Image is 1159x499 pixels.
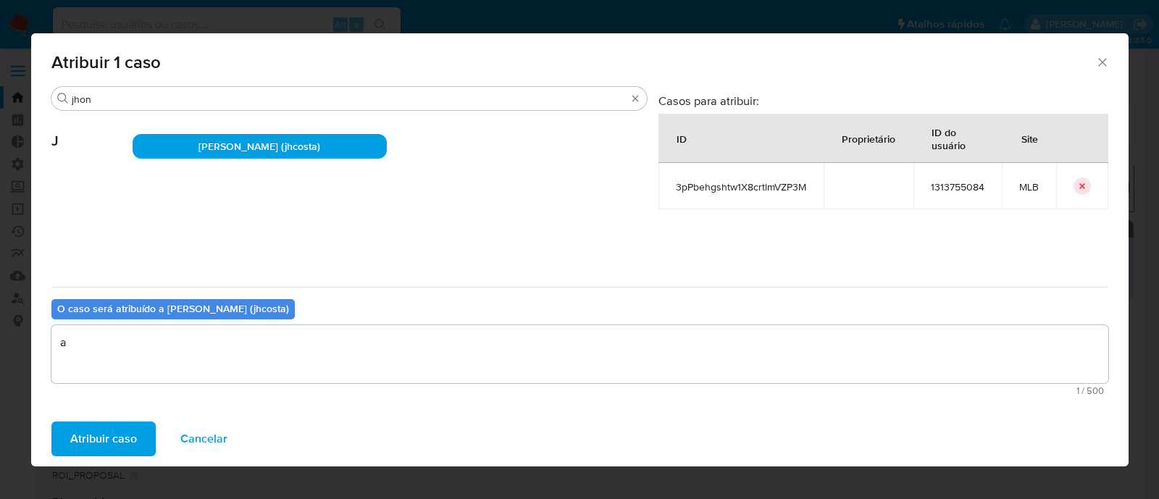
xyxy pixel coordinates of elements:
[180,423,227,455] span: Cancelar
[56,386,1104,395] span: Máximo de 500 caracteres
[931,180,984,193] span: 1313755084
[31,33,1129,466] div: assign-modal
[1019,180,1039,193] span: MLB
[51,422,156,456] button: Atribuir caso
[824,121,913,156] div: Proprietário
[133,134,387,159] div: [PERSON_NAME] (jhcosta)
[914,114,1001,162] div: ID do usuário
[57,93,69,104] button: Procurar
[1074,177,1091,195] button: icon-button
[51,54,1096,71] span: Atribuir 1 caso
[51,325,1108,383] textarea: a
[1095,55,1108,68] button: Fechar a janela
[1004,121,1055,156] div: Site
[70,423,137,455] span: Atribuir caso
[198,139,320,154] span: [PERSON_NAME] (jhcosta)
[51,111,133,150] span: J
[629,93,641,104] button: Apagar busca
[57,301,289,316] b: O caso será atribuído a [PERSON_NAME] (jhcosta)
[72,93,627,106] input: Analista de pesquisa
[162,422,246,456] button: Cancelar
[676,180,806,193] span: 3pPbehgshtw1X8crtlmVZP3M
[659,121,704,156] div: ID
[658,93,1108,108] h3: Casos para atribuir:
